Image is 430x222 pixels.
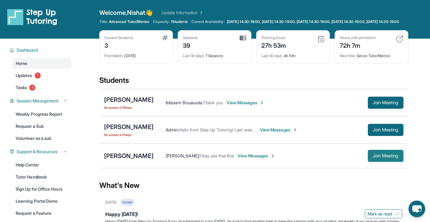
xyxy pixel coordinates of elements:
[104,132,154,137] span: No session in 71 days
[16,60,27,66] span: Home
[261,40,286,50] div: 27h 53m
[7,8,57,25] img: logo
[171,19,188,24] span: 1 Students
[293,127,298,132] img: Chevron-Right
[109,19,149,24] span: Advanced Tutor/Mentor
[373,101,399,105] span: Join Meeting
[226,19,400,24] a: [DATE] 14:30-19:00, [DATE] 14:30-19:00, [DATE] 14:30-19:00, [DATE] 14:30-19:00, [DATE] 14:30-19:00
[340,40,376,50] div: 72h 7m
[409,201,425,217] button: chat-button
[340,50,403,58] div: Senior Tutor/Mentor
[240,35,246,41] img: card
[12,159,71,170] a: Help Center
[162,35,168,40] img: card
[340,35,376,40] div: Hours until promotion
[17,98,59,104] span: Session Management
[261,35,286,40] div: Tutoring hours
[104,50,168,58] div: [DATE]
[161,10,204,16] a: Update Information
[99,19,108,24] span: Title:
[12,82,71,93] a: Tasks4
[14,98,68,104] button: Session Management
[12,121,71,132] a: Request a Sub
[183,35,198,40] div: Sessions
[203,100,223,105] span: Thank you
[183,40,198,50] div: 39
[12,184,71,195] a: Sign Up for Office Hours
[395,211,400,216] img: Mark as read
[198,10,204,16] img: Chevron Right
[270,153,275,158] img: Chevron-Right
[17,47,38,53] span: Dashboard
[12,196,71,207] a: Learning Portal Demo
[12,133,71,144] a: Volunteer as a sub
[237,153,275,159] span: View Messages
[166,100,203,105] span: Ibtissem Bouaouda :
[12,208,71,219] a: Request a Feature
[373,128,399,132] span: Join Meeting
[104,35,133,40] div: Current Students
[105,211,402,219] div: Happy [DATE]!
[104,152,154,160] div: [PERSON_NAME]
[104,123,154,131] div: [PERSON_NAME]
[12,172,71,182] a: Tutor Handbook
[317,35,325,43] img: card
[99,172,408,199] div: What's New
[104,95,154,104] div: [PERSON_NAME]
[191,19,225,24] span: Current Availability:
[14,47,68,53] button: Dashboard
[99,8,153,17] span: Welcome, Nishat 👋
[104,105,154,110] span: No session in 79 days
[183,53,205,58] span: Last 30 days :
[99,76,408,89] div: Students
[16,72,32,79] span: Updates
[16,85,27,91] span: Tasks
[35,72,41,79] span: 7
[368,97,403,109] button: Join Meeting
[368,124,403,136] button: Join Meeting
[373,154,399,158] span: Join Meeting
[153,19,170,24] span: Capacity:
[104,53,124,58] span: First Match :
[340,53,356,58] span: Next title :
[29,85,35,91] span: 4
[105,200,116,205] div: [DATE]
[260,100,264,105] img: Chevron-Right
[365,209,402,218] button: Mark as read
[12,58,71,69] a: Home
[261,50,325,58] div: 4h 51m
[17,149,57,155] span: Support & Resources
[12,70,71,81] a: Updates7
[227,19,399,24] span: [DATE] 14:30-19:00, [DATE] 14:30-19:00, [DATE] 14:30-19:00, [DATE] 14:30-19:00, [DATE] 14:30-19:00
[368,211,392,217] span: Mark as read
[166,127,179,132] span: Admin :
[260,127,298,133] span: View Messages
[183,50,246,58] div: 7 Sessions
[166,153,200,158] span: [PERSON_NAME] :
[200,153,234,158] span: Okay yes that fine
[12,109,71,120] a: Weekly Progress Report
[368,150,403,162] button: Join Meeting
[120,199,135,206] div: Unread
[227,100,264,106] span: View Messages
[396,35,403,43] img: card
[104,40,133,50] div: 3
[261,53,283,58] span: Last 30 days :
[14,149,68,155] button: Support & Resources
